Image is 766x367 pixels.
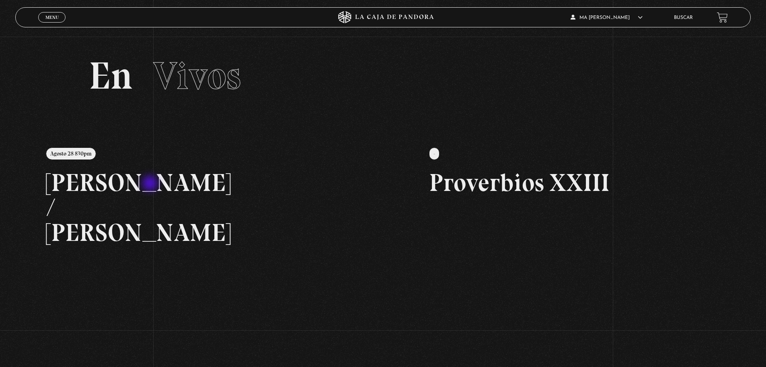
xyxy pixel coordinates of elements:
span: Ma [PERSON_NAME] [571,15,643,20]
a: View your shopping cart [717,12,728,23]
span: Cerrar [43,22,62,27]
span: Vivos [153,53,241,99]
span: Menu [45,15,59,20]
h2: En [89,57,677,95]
a: Buscar [674,15,693,20]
